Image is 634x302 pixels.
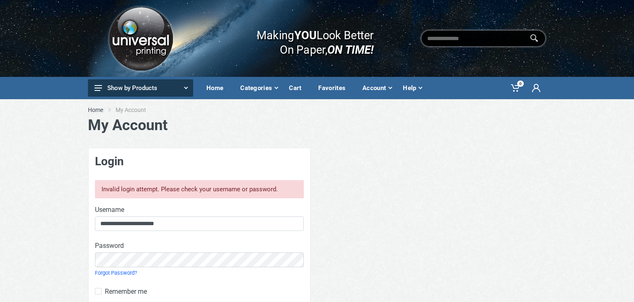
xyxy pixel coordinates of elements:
img: Logo.png [106,4,175,74]
a: Home [201,77,234,99]
a: Favorites [312,77,357,99]
div: Account [357,79,397,97]
div: Cart [283,79,312,97]
li: My Account [116,106,158,114]
a: Home [88,106,103,114]
label: Username [95,205,124,215]
label: Remember me [105,287,147,297]
i: ON TIME! [327,43,374,57]
b: YOU [294,28,316,42]
div: Home [201,79,234,97]
a: Forgot Password? [95,270,137,276]
nav: breadcrumb [88,106,546,114]
div: Making Look Better On Paper, [240,20,374,57]
button: Show by Products [88,79,193,97]
div: Invalid login attempt. Please check your username or password. [102,185,297,193]
label: Password [95,241,124,251]
div: Favorites [312,79,357,97]
div: Categories [234,79,283,97]
h1: My Account [88,117,546,134]
a: Cart [283,77,312,99]
span: 0 [517,81,524,87]
div: Help [397,79,427,97]
a: 0 [505,77,526,99]
h3: Login [95,155,304,169]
